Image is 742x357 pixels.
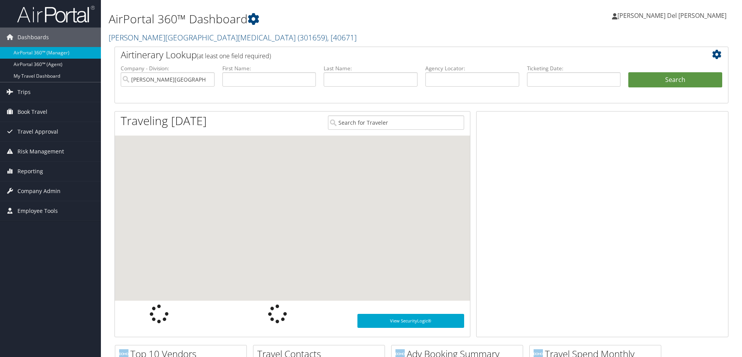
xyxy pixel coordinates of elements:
[121,113,207,129] h1: Traveling [DATE]
[17,142,64,161] span: Risk Management
[17,5,95,23] img: airportal-logo.png
[17,122,58,141] span: Travel Approval
[17,201,58,221] span: Employee Tools
[17,181,61,201] span: Company Admin
[222,64,316,72] label: First Name:
[324,64,418,72] label: Last Name:
[328,115,464,130] input: Search for Traveler
[357,314,464,328] a: View SecurityLogic®
[298,32,327,43] span: ( 301659 )
[612,4,734,27] a: [PERSON_NAME] Del [PERSON_NAME]
[327,32,357,43] span: , [ 40671 ]
[121,48,671,61] h2: Airtinerary Lookup
[121,64,215,72] label: Company - Division:
[197,52,271,60] span: (at least one field required)
[17,82,31,102] span: Trips
[17,162,43,181] span: Reporting
[617,11,726,20] span: [PERSON_NAME] Del [PERSON_NAME]
[628,72,722,88] button: Search
[109,32,357,43] a: [PERSON_NAME][GEOGRAPHIC_DATA][MEDICAL_DATA]
[425,64,519,72] label: Agency Locator:
[527,64,621,72] label: Ticketing Date:
[109,11,526,27] h1: AirPortal 360™ Dashboard
[17,102,47,122] span: Book Travel
[17,28,49,47] span: Dashboards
